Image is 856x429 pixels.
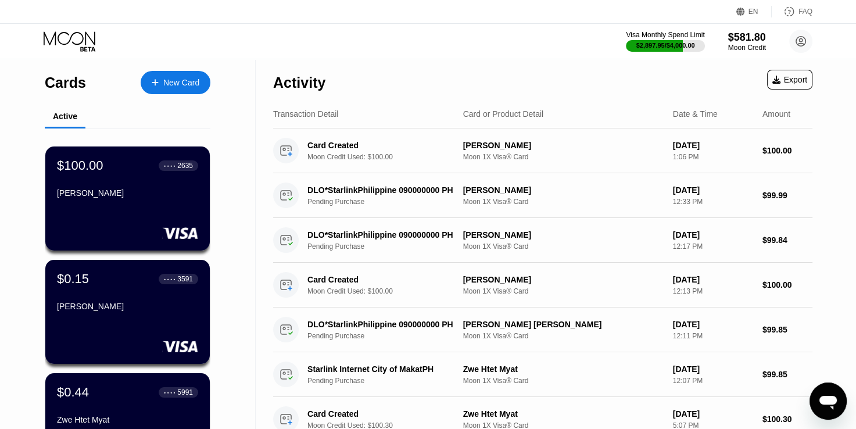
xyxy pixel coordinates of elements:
div: Visa Monthly Spend Limit$2,897.95/$4,000.00 [626,31,704,52]
div: Card Created [307,141,459,150]
div: Zwe Htet Myat [57,415,198,424]
div: $100.30 [762,414,812,424]
div: DLO*StarlinkPhilippine 090000000 PHPending Purchase[PERSON_NAME]Moon 1X Visa® Card[DATE]12:33 PM$... [273,173,812,218]
div: Moon 1X Visa® Card [463,287,664,295]
div: Activity [273,74,325,91]
div: [PERSON_NAME] [463,275,664,284]
div: DLO*StarlinkPhilippine 090000000 PH [307,320,459,329]
div: Card Created [307,275,459,284]
div: Pending Purchase [307,198,470,206]
div: Pending Purchase [307,377,470,385]
div: [DATE] [673,230,753,239]
div: EN [736,6,772,17]
div: 2635 [177,162,193,170]
div: Card CreatedMoon Credit Used: $100.00[PERSON_NAME]Moon 1X Visa® Card[DATE]12:13 PM$100.00 [273,263,812,308]
div: $0.44 [57,385,89,400]
div: Amount [762,109,790,119]
div: Export [767,70,812,90]
div: [PERSON_NAME] [463,141,664,150]
div: New Card [163,78,199,88]
div: Zwe Htet Myat [463,364,664,374]
div: EN [748,8,758,16]
div: Moon Credit Used: $100.00 [307,153,470,161]
div: Moon Credit Used: $100.00 [307,287,470,295]
div: [DATE] [673,364,753,374]
div: New Card [141,71,210,94]
div: $99.84 [762,235,812,245]
div: FAQ [772,6,812,17]
div: Moon 1X Visa® Card [463,153,664,161]
div: $0.15● ● ● ●3591[PERSON_NAME] [45,260,210,364]
div: Moon 1X Visa® Card [463,198,664,206]
div: Starlink Internet City of MakatPH [307,364,459,374]
div: Active [53,112,77,121]
div: [DATE] [673,275,753,284]
div: Transaction Detail [273,109,338,119]
div: $581.80Moon Credit [728,31,766,52]
div: ● ● ● ● [164,164,176,167]
div: Zwe Htet Myat [463,409,664,419]
div: [PERSON_NAME] [463,185,664,195]
div: [PERSON_NAME] [463,230,664,239]
div: $100.00 [762,280,812,289]
div: ● ● ● ● [164,391,176,394]
div: DLO*StarlinkPhilippine 090000000 PH [307,230,459,239]
div: DLO*StarlinkPhilippine 090000000 PH [307,185,459,195]
div: Moon 1X Visa® Card [463,242,664,251]
div: $581.80 [728,31,766,44]
div: DLO*StarlinkPhilippine 090000000 PHPending Purchase[PERSON_NAME]Moon 1X Visa® Card[DATE]12:17 PM$... [273,218,812,263]
div: Date & Time [673,109,718,119]
div: Card CreatedMoon Credit Used: $100.00[PERSON_NAME]Moon 1X Visa® Card[DATE]1:06 PM$100.00 [273,128,812,173]
div: [DATE] [673,185,753,195]
div: Visa Monthly Spend Limit [626,31,704,39]
div: Pending Purchase [307,242,470,251]
div: 3591 [177,275,193,283]
div: $100.00● ● ● ●2635[PERSON_NAME] [45,146,210,251]
div: [PERSON_NAME] [57,302,198,311]
div: Cards [45,74,86,91]
div: $99.85 [762,325,812,334]
div: FAQ [798,8,812,16]
div: 12:11 PM [673,332,753,340]
div: 1:06 PM [673,153,753,161]
div: [DATE] [673,141,753,150]
div: Moon 1X Visa® Card [463,377,664,385]
div: Pending Purchase [307,332,470,340]
div: 12:13 PM [673,287,753,295]
div: Export [772,75,807,84]
div: $99.99 [762,191,812,200]
div: Moon Credit [728,44,766,52]
div: ● ● ● ● [164,277,176,281]
div: 12:33 PM [673,198,753,206]
div: Starlink Internet City of MakatPHPending PurchaseZwe Htet MyatMoon 1X Visa® Card[DATE]12:07 PM$99.85 [273,352,812,397]
div: 5991 [177,388,193,396]
div: DLO*StarlinkPhilippine 090000000 PHPending Purchase[PERSON_NAME] [PERSON_NAME]Moon 1X Visa® Card[... [273,308,812,352]
div: [DATE] [673,409,753,419]
div: Moon 1X Visa® Card [463,332,664,340]
div: [PERSON_NAME] [57,188,198,198]
div: Card Created [307,409,459,419]
div: 12:17 PM [673,242,753,251]
div: $99.85 [762,370,812,379]
div: [PERSON_NAME] [PERSON_NAME] [463,320,664,329]
div: [DATE] [673,320,753,329]
div: $2,897.95 / $4,000.00 [636,42,695,49]
div: $0.15 [57,271,89,287]
div: $100.00 [762,146,812,155]
div: $100.00 [57,158,103,173]
div: 12:07 PM [673,377,753,385]
div: Card or Product Detail [463,109,544,119]
iframe: Button to launch messaging window [810,382,847,420]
